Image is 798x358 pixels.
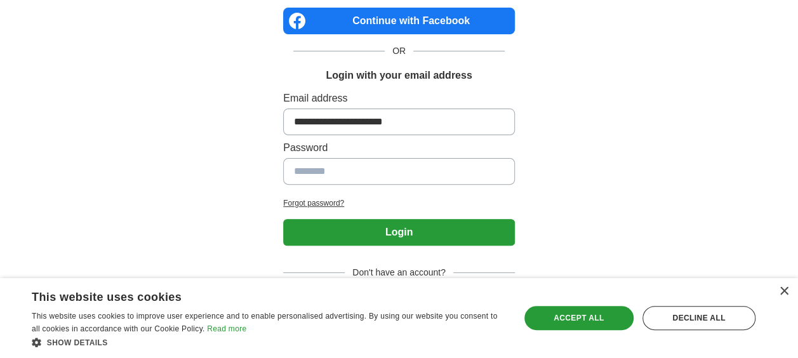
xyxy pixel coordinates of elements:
[326,68,472,83] h1: Login with your email address
[283,91,515,106] label: Email address
[283,219,515,246] button: Login
[283,197,515,209] a: Forgot password?
[32,312,497,333] span: This website uses cookies to improve user experience and to enable personalised advertising. By u...
[207,324,246,333] a: Read more, opens a new window
[32,286,474,305] div: This website uses cookies
[32,336,505,348] div: Show details
[283,8,515,34] a: Continue with Facebook
[47,338,108,347] span: Show details
[283,140,515,156] label: Password
[524,306,634,330] div: Accept all
[779,287,788,296] div: Close
[642,306,755,330] div: Decline all
[385,44,413,58] span: OR
[345,266,453,279] span: Don't have an account?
